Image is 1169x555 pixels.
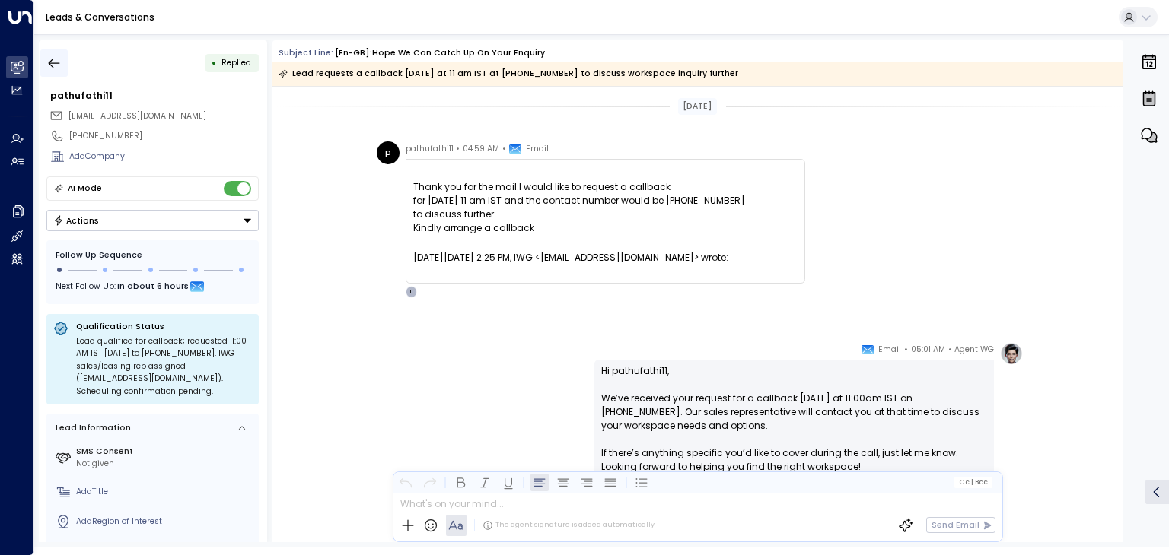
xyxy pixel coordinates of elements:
div: [PHONE_NUMBER] [69,130,259,142]
img: profile-logo.png [1000,342,1023,365]
a: Leads & Conversations [46,11,154,24]
span: pathufathi11 [406,141,454,157]
span: Replied [221,57,251,68]
div: Follow Up Sequence [56,249,250,262]
div: Actions [53,215,100,226]
span: for [DATE] 11 am IST and the contact number would be [PHONE_NUMBER] [413,194,745,208]
span: Email [878,342,901,357]
button: Cc|Bcc [954,477,992,487]
span: Subject Line: [279,47,333,59]
div: AddCompany [69,151,259,163]
span: to discuss further. [413,208,496,221]
div: [en-GB]:Hope we can catch up on your enquiry [335,47,545,59]
div: • [212,52,217,73]
span: Cc Bcc [959,478,988,486]
div: pathufathi11 [50,89,259,103]
span: I would like to request a callback [519,180,671,193]
div: Lead requests a callback [DATE] at 11 am IST at [PHONE_NUMBER] to discuss workspace inquiry further [279,66,738,81]
span: • [948,342,952,357]
div: Next Follow Up: [56,279,250,296]
span: • [904,342,908,357]
span: | [970,478,973,486]
div: I [406,286,418,298]
button: Redo [420,473,438,491]
div: Lead qualified for callback; requested 11:00 AM IST [DATE] to [PHONE_NUMBER]. IWG sales/leasing r... [76,335,252,398]
div: AddTitle [76,486,254,498]
div: [DATE][DATE] 2:25 PM, IWG <[EMAIL_ADDRESS][DOMAIN_NAME]> wrote: [413,251,798,278]
div: [DATE] [678,98,717,115]
span: • [502,141,506,157]
div: Not given [76,458,254,470]
div: Button group with a nested menu [46,210,259,231]
span: pathufathi11@proton.me [68,110,206,122]
span: [EMAIL_ADDRESS][DOMAIN_NAME] [68,110,206,122]
div: p [377,141,400,164]
span: Email [526,141,549,157]
button: Actions [46,210,259,231]
span: AgentIWG [954,342,994,357]
span: Kindly arrange a callback [413,221,534,234]
span: Thank you for the mail. [413,180,519,194]
div: The agent signature is added automatically [483,520,655,531]
span: 04:59 AM [463,141,499,157]
p: Qualification Status [76,321,252,332]
button: Undo [397,473,415,491]
p: Hi pathufathi11, We’ve received your request for a callback [DATE] at 11:00am IST on [PHONE_NUMBE... [601,364,987,487]
span: • [456,141,460,157]
label: SMS Consent [76,446,254,458]
span: In about 6 hours [117,279,189,296]
span: 05:01 AM [911,342,945,357]
div: Lead Information [52,422,131,434]
div: AddRegion of Interest [76,515,254,528]
div: AI Mode [68,181,102,196]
